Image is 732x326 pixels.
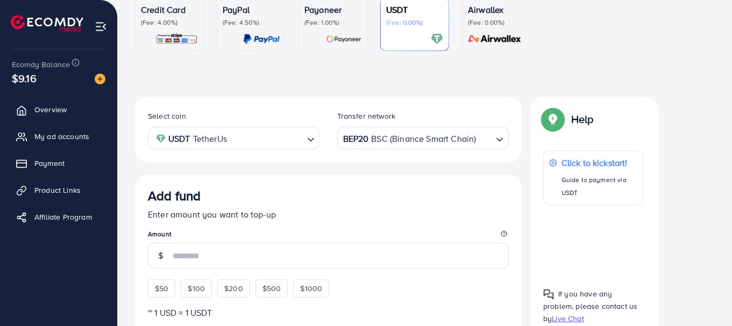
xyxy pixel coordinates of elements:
[686,278,724,318] iframe: Chat
[148,306,509,319] p: ~ 1 USD = 1 USDT
[141,3,198,16] p: Credit Card
[552,313,584,324] span: Live Chat
[148,188,201,204] h3: Add fund
[386,3,443,16] p: USDT
[148,208,509,221] p: Enter amount you want to top-up
[148,111,186,121] label: Select coin
[8,206,109,228] a: Affiliate Program
[223,18,280,27] p: (Fee: 4.50%)
[262,283,281,294] span: $500
[8,99,109,120] a: Overview
[230,130,303,147] input: Search for option
[562,173,637,199] p: Guide to payment via USDT
[386,18,443,27] p: (Fee: 0.00%)
[465,33,525,45] img: card
[34,104,67,115] span: Overview
[156,134,166,143] img: coin
[95,20,107,33] img: menu
[155,33,198,45] img: card
[8,126,109,147] a: My ad accounts
[304,18,361,27] p: (Fee: 1.00%)
[155,283,168,294] span: $50
[304,3,361,16] p: Payoneer
[148,229,509,243] legend: Amount
[224,283,243,294] span: $200
[562,156,637,169] p: Click to kickstart!
[543,289,554,300] img: Popup guide
[141,18,198,27] p: (Fee: 4.00%)
[193,131,227,147] span: TetherUs
[543,288,637,324] span: If you have any problem, please contact us by
[371,131,476,147] span: BSC (Binance Smart Chain)
[148,127,320,149] div: Search for option
[34,212,92,222] span: Affiliate Program
[343,131,369,147] strong: BEP20
[326,33,361,45] img: card
[34,131,89,142] span: My ad accounts
[34,158,65,169] span: Payment
[477,130,492,147] input: Search for option
[337,127,509,149] div: Search for option
[571,113,594,126] p: Help
[300,283,322,294] span: $1000
[34,185,81,195] span: Product Links
[243,33,280,45] img: card
[468,18,525,27] p: (Fee: 0.00%)
[12,70,37,86] span: $9.16
[168,131,190,147] strong: USDT
[12,59,70,70] span: Ecomdy Balance
[11,15,83,32] img: logo
[337,111,396,121] label: Transfer network
[95,74,105,84] img: image
[431,33,443,45] img: card
[188,283,205,294] span: $100
[8,179,109,201] a: Product Links
[8,153,109,174] a: Payment
[543,110,563,129] img: Popup guide
[223,3,280,16] p: PayPal
[468,3,525,16] p: Airwallex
